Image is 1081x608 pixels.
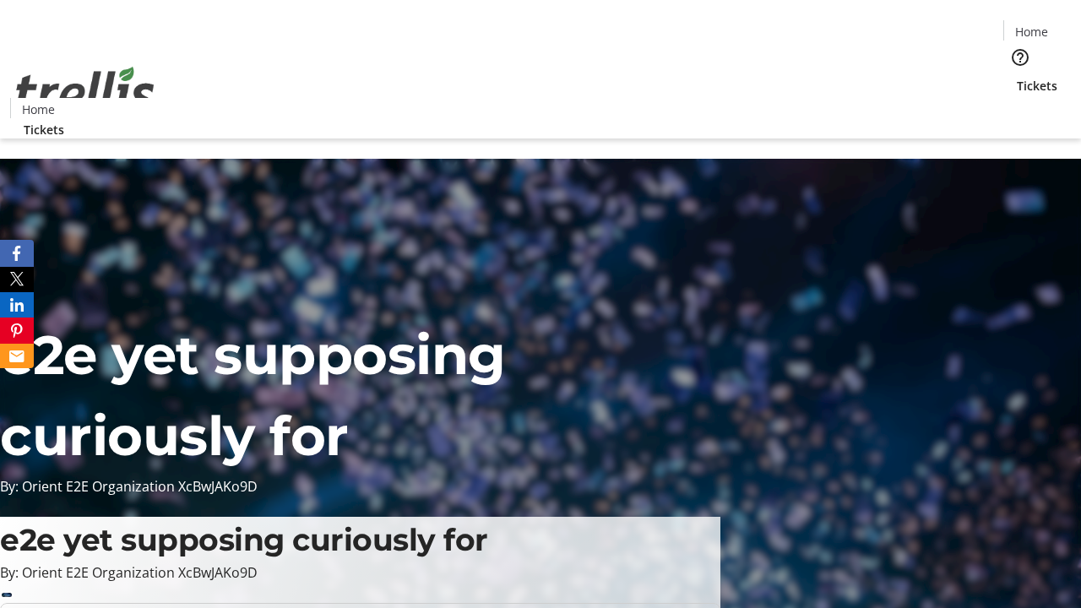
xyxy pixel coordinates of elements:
a: Home [1004,23,1058,41]
button: Help [1003,41,1037,74]
span: Home [1015,23,1048,41]
img: Orient E2E Organization XcBwJAKo9D's Logo [10,48,160,133]
a: Home [11,100,65,118]
span: Home [22,100,55,118]
a: Tickets [10,121,78,138]
span: Tickets [1017,77,1057,95]
a: Tickets [1003,77,1071,95]
span: Tickets [24,121,64,138]
button: Cart [1003,95,1037,128]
